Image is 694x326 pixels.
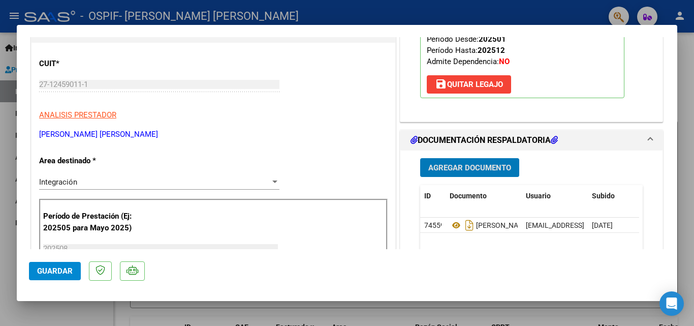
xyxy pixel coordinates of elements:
strong: NO [499,57,510,66]
datatable-header-cell: Acción [639,185,689,207]
strong: DATOS DEL COMPROBANTE [42,27,145,37]
mat-icon: save [435,78,447,90]
p: [PERSON_NAME] [PERSON_NAME] [39,129,388,140]
button: Guardar [29,262,81,280]
p: Período de Prestación (Ej: 202505 para Mayo 2025) [43,211,145,233]
strong: 202501 [479,35,506,44]
button: Quitar Legajo [427,75,511,94]
span: Documento [450,192,487,200]
datatable-header-cell: Documento [446,185,522,207]
strong: 202512 [478,46,505,55]
span: Guardar [37,266,73,276]
mat-expansion-panel-header: DOCUMENTACIÓN RESPALDATORIA [400,130,663,151]
span: [PERSON_NAME] Documental Agosto 2025 [450,221,612,229]
p: CUIT [39,58,144,70]
span: Integración [39,177,77,187]
span: Agregar Documento [428,163,511,172]
span: ID [424,192,431,200]
datatable-header-cell: Usuario [522,185,588,207]
span: CUIL: Nombre y Apellido: Período Desde: Período Hasta: Admite Dependencia: [427,12,611,66]
i: Descargar documento [463,217,476,233]
span: Quitar Legajo [435,80,503,89]
span: Usuario [526,192,551,200]
p: Area destinado * [39,155,144,167]
span: [DATE] [592,221,613,229]
datatable-header-cell: Subido [588,185,639,207]
datatable-header-cell: ID [420,185,446,207]
span: Subido [592,192,615,200]
span: 74559 [424,221,445,229]
button: Agregar Documento [420,158,519,177]
span: ANALISIS PRESTADOR [39,110,116,120]
div: Open Intercom Messenger [659,291,684,316]
h1: DOCUMENTACIÓN RESPALDATORIA [411,134,558,146]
